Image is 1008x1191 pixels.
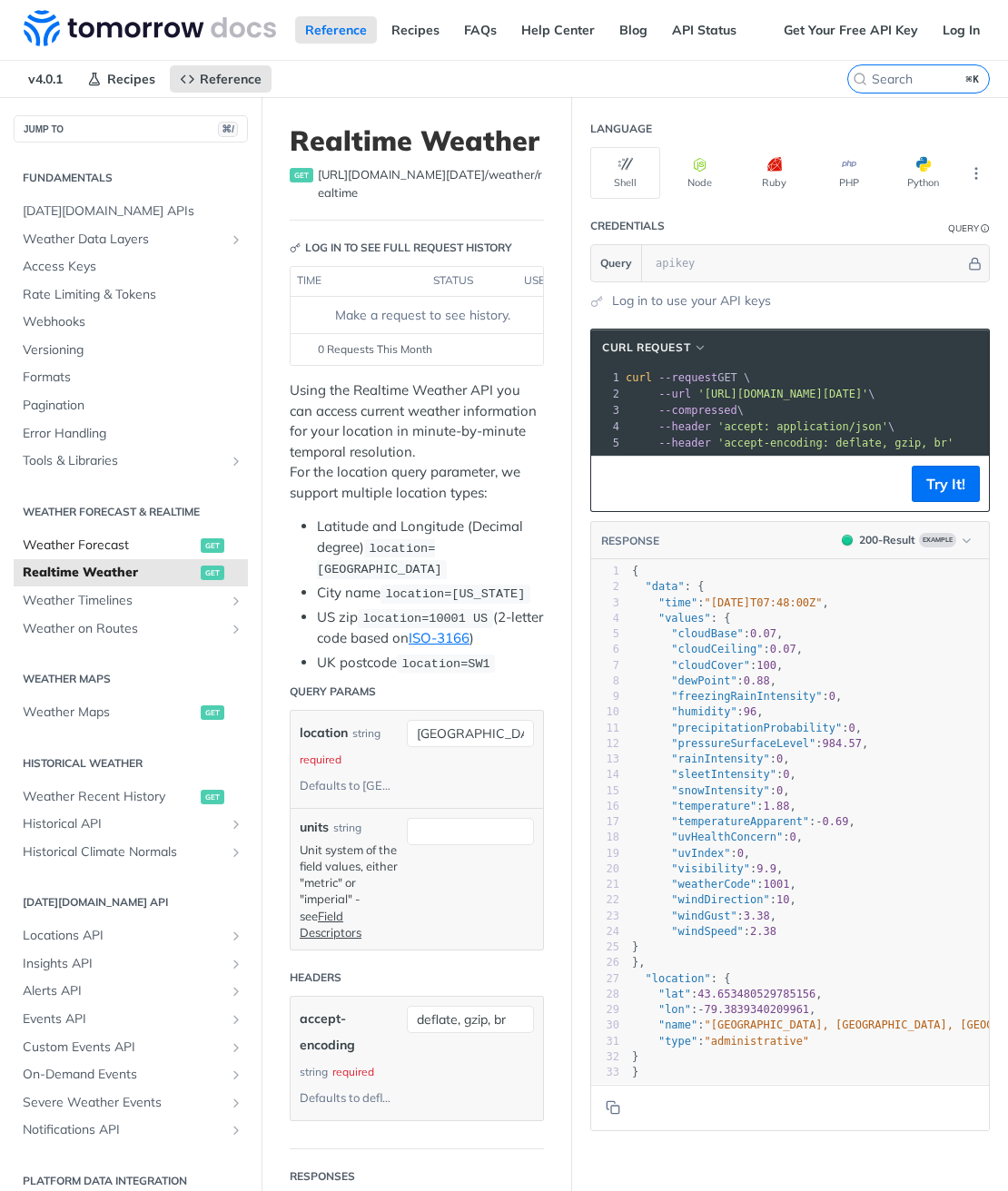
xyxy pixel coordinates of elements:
[632,815,855,828] span: : ,
[632,627,783,640] span: : ,
[658,596,697,609] span: "time"
[352,720,380,746] div: string
[658,1035,697,1048] span: "type"
[833,531,980,549] button: 200200-ResultExample
[948,221,979,235] div: Query
[658,1019,697,1031] span: "name"
[409,629,469,646] a: ISO-3166
[590,147,660,199] button: Shell
[201,538,224,553] span: get
[591,564,619,579] div: 1
[658,1003,691,1016] span: "lon"
[591,1034,619,1049] div: 31
[290,168,313,182] span: get
[23,397,243,415] span: Pagination
[665,147,735,199] button: Node
[671,878,756,891] span: "weatherCode"
[632,784,790,797] span: : ,
[591,579,619,595] div: 2
[14,504,248,520] h2: Weather Forecast & realtime
[23,982,224,1000] span: Alerts API
[632,596,829,609] span: : ,
[770,643,796,655] span: 0.07
[201,705,224,720] span: get
[662,16,746,44] a: API Status
[300,842,398,940] p: Unit system of the field values, either "metric" or "imperial" - see
[317,583,544,604] li: City name
[23,788,196,806] span: Weather Recent History
[948,221,990,235] div: QueryInformation
[717,420,888,433] span: 'accept: application/json'
[591,595,619,611] div: 3
[671,925,743,938] span: "windSpeed"
[14,894,248,910] h2: [DATE][DOMAIN_NAME] API
[632,878,796,891] span: : ,
[671,722,842,734] span: "precipitationProbability"
[626,420,894,433] span: \
[632,1050,638,1063] span: }
[632,659,783,672] span: : ,
[23,620,224,638] span: Weather on Routes
[842,535,853,546] span: 200
[859,532,915,548] div: 200 - Result
[14,198,248,225] a: [DATE][DOMAIN_NAME] APIs
[815,815,822,828] span: -
[645,580,684,593] span: "data"
[14,671,248,687] h2: Weather Maps
[671,643,763,655] span: "cloudCeiling"
[317,542,442,576] span: location=[GEOGRAPHIC_DATA]
[23,1121,224,1139] span: Notifications API
[591,799,619,814] div: 16
[658,371,717,384] span: --request
[218,122,238,137] span: ⌘/
[290,240,512,256] div: Log in to see full request history
[658,612,711,625] span: "values"
[671,815,809,828] span: "temperatureApparent"
[596,339,714,357] button: cURL Request
[632,862,783,875] span: : ,
[317,517,544,579] li: Latitude and Longitude (Decimal degree)
[591,245,642,281] button: Query
[511,16,605,44] a: Help Center
[632,972,730,985] span: : {
[300,909,361,940] a: Field Descriptors
[705,596,823,609] span: "[DATE]T07:48:00Z"
[697,388,868,400] span: '[URL][DOMAIN_NAME][DATE]'
[632,956,646,969] span: },
[295,16,377,44] a: Reference
[300,818,329,837] label: units
[23,704,196,722] span: Weather Maps
[632,910,776,922] span: : ,
[14,978,248,1005] a: Alerts APIShow subpages for Alerts API
[632,847,750,860] span: : ,
[14,1089,248,1117] a: Severe Weather EventsShow subpages for Severe Weather Events
[632,722,862,734] span: : ,
[600,532,660,550] button: RESPONSE
[764,878,790,891] span: 1001
[23,592,224,610] span: Weather Timelines
[14,699,248,726] a: Weather Mapsget
[23,843,224,861] span: Historical Climate Normals
[829,690,835,703] span: 0
[671,659,750,672] span: "cloudCover"
[14,115,248,143] button: JUMP TO⌘/
[823,737,862,750] span: 984.57
[591,1018,619,1033] div: 30
[229,1123,243,1137] button: Show subpages for Notifications API
[632,925,776,938] span: :
[671,690,822,703] span: "freezingRainIntensity"
[632,690,842,703] span: : ,
[318,166,544,202] span: https://api.tomorrow.io/v4/weather/realtime
[14,364,248,391] a: Formats
[968,165,984,182] svg: More ellipsis
[229,622,243,636] button: Show subpages for Weather on Routes
[229,1040,243,1055] button: Show subpages for Custom Events API
[591,767,619,783] div: 14
[590,121,652,137] div: Language
[591,814,619,830] div: 17
[626,404,744,417] span: \
[737,847,744,860] span: 0
[632,1066,638,1078] span: }
[591,987,619,1002] div: 28
[632,643,803,655] span: : ,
